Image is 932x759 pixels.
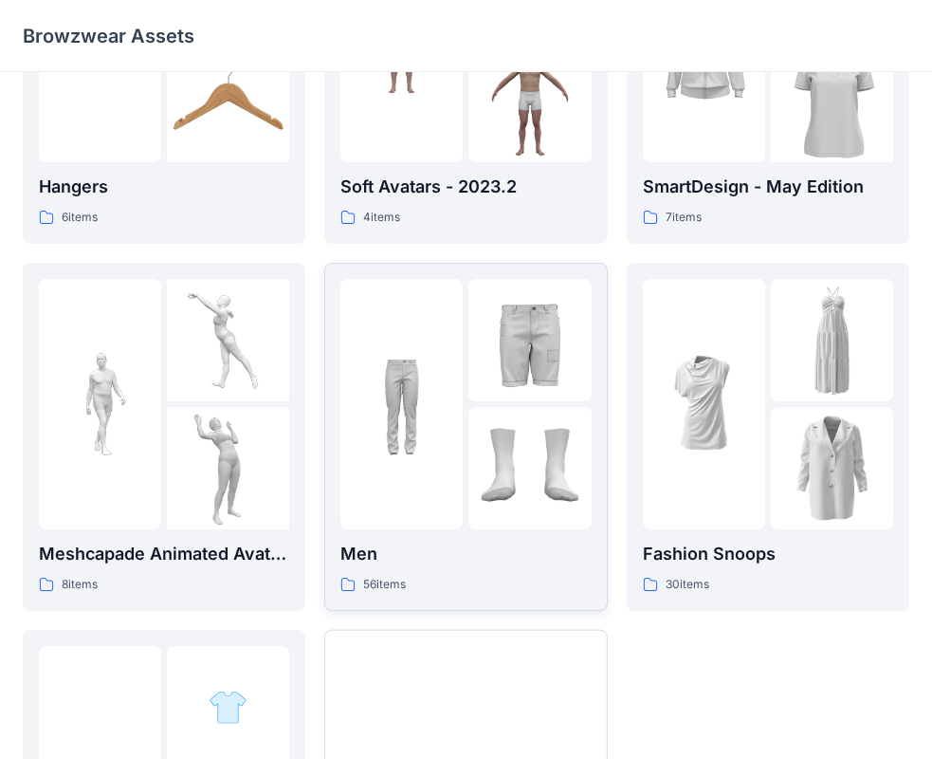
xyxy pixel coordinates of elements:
[468,279,591,401] img: folder 2
[167,407,289,529] img: folder 3
[643,342,765,465] img: folder 1
[643,541,893,567] p: Fashion Snoops
[209,688,247,727] img: folder 2
[23,263,305,611] a: folder 1folder 2folder 3Meshcapade Animated Avatars8items
[62,208,98,228] p: 6 items
[167,279,289,401] img: folder 2
[363,575,406,595] p: 56 items
[666,208,702,228] p: 7 items
[340,342,463,465] img: folder 1
[627,263,909,611] a: folder 1folder 2folder 3Fashion Snoops30items
[167,40,289,162] img: folder 3
[771,9,893,194] img: folder 3
[468,407,591,529] img: folder 3
[468,40,591,162] img: folder 3
[39,342,161,465] img: folder 1
[23,23,194,49] p: Browzwear Assets
[666,575,709,595] p: 30 items
[363,208,400,228] p: 4 items
[340,541,591,567] p: Men
[62,575,98,595] p: 8 items
[340,174,591,200] p: Soft Avatars - 2023.2
[771,407,893,529] img: folder 3
[39,541,289,567] p: Meshcapade Animated Avatars
[39,174,289,200] p: Hangers
[643,174,893,200] p: SmartDesign - May Edition
[771,279,893,401] img: folder 2
[324,263,607,611] a: folder 1folder 2folder 3Men56items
